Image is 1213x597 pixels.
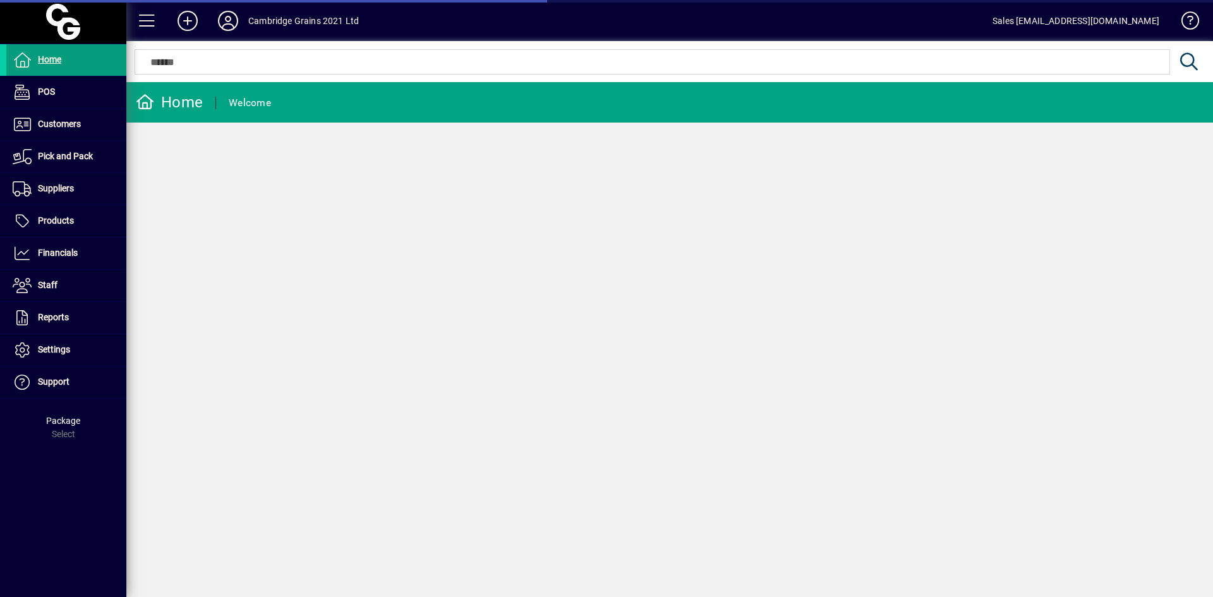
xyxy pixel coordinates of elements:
a: Financials [6,238,126,269]
span: Staff [38,280,57,290]
a: Staff [6,270,126,301]
a: Pick and Pack [6,141,126,172]
span: Support [38,377,69,387]
a: Products [6,205,126,237]
a: Support [6,366,126,398]
a: POS [6,76,126,108]
button: Profile [208,9,248,32]
span: Home [38,54,61,64]
span: POS [38,87,55,97]
div: Welcome [229,93,271,113]
button: Add [167,9,208,32]
span: Products [38,215,74,226]
div: Sales [EMAIL_ADDRESS][DOMAIN_NAME] [993,11,1159,31]
span: Reports [38,312,69,322]
span: Suppliers [38,183,74,193]
span: Pick and Pack [38,151,93,161]
div: Home [136,92,203,112]
span: Financials [38,248,78,258]
a: Suppliers [6,173,126,205]
a: Knowledge Base [1172,3,1197,44]
a: Settings [6,334,126,366]
span: Package [46,416,80,426]
span: Settings [38,344,70,354]
span: Customers [38,119,81,129]
div: Cambridge Grains 2021 Ltd [248,11,359,31]
a: Customers [6,109,126,140]
a: Reports [6,302,126,334]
